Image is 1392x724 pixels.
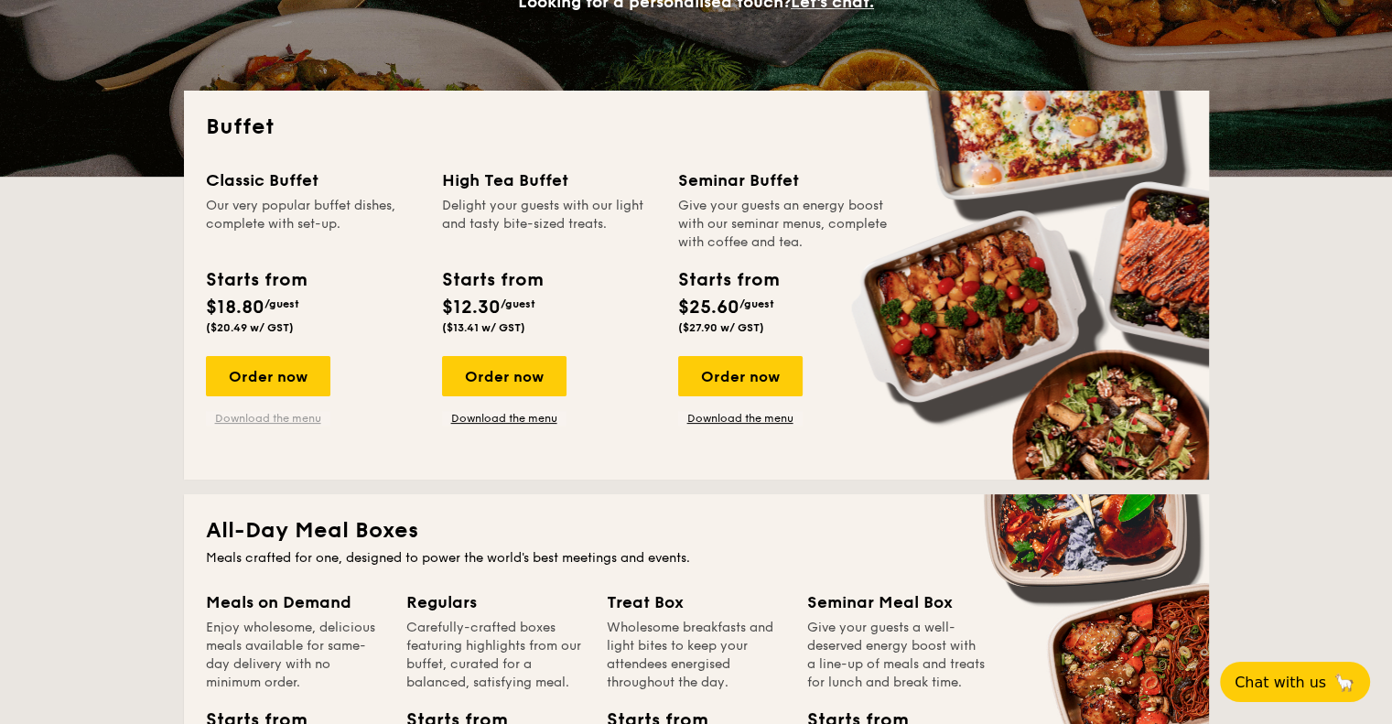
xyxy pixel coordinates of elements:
[678,266,778,294] div: Starts from
[206,516,1187,546] h2: All-Day Meal Boxes
[678,167,892,193] div: Seminar Buffet
[678,297,739,319] span: $25.60
[607,619,785,692] div: Wholesome breakfasts and light bites to keep your attendees energised throughout the day.
[807,619,986,692] div: Give your guests a well-deserved energy boost with a line-up of meals and treats for lunch and br...
[442,356,567,396] div: Order now
[442,411,567,426] a: Download the menu
[206,321,294,334] span: ($20.49 w/ GST)
[678,411,803,426] a: Download the menu
[264,297,299,310] span: /guest
[607,589,785,615] div: Treat Box
[678,321,764,334] span: ($27.90 w/ GST)
[206,266,306,294] div: Starts from
[206,411,330,426] a: Download the menu
[442,321,525,334] span: ($13.41 w/ GST)
[678,197,892,252] div: Give your guests an energy boost with our seminar menus, complete with coffee and tea.
[206,167,420,193] div: Classic Buffet
[442,197,656,252] div: Delight your guests with our light and tasty bite-sized treats.
[1333,672,1355,693] span: 🦙
[442,167,656,193] div: High Tea Buffet
[206,113,1187,142] h2: Buffet
[206,197,420,252] div: Our very popular buffet dishes, complete with set-up.
[678,356,803,396] div: Order now
[206,356,330,396] div: Order now
[807,589,986,615] div: Seminar Meal Box
[442,297,501,319] span: $12.30
[206,589,384,615] div: Meals on Demand
[206,619,384,692] div: Enjoy wholesome, delicious meals available for same-day delivery with no minimum order.
[501,297,535,310] span: /guest
[1235,674,1326,691] span: Chat with us
[406,589,585,615] div: Regulars
[206,297,264,319] span: $18.80
[206,549,1187,567] div: Meals crafted for one, designed to power the world's best meetings and events.
[1220,662,1370,702] button: Chat with us🦙
[739,297,774,310] span: /guest
[442,266,542,294] div: Starts from
[406,619,585,692] div: Carefully-crafted boxes featuring highlights from our buffet, curated for a balanced, satisfying ...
